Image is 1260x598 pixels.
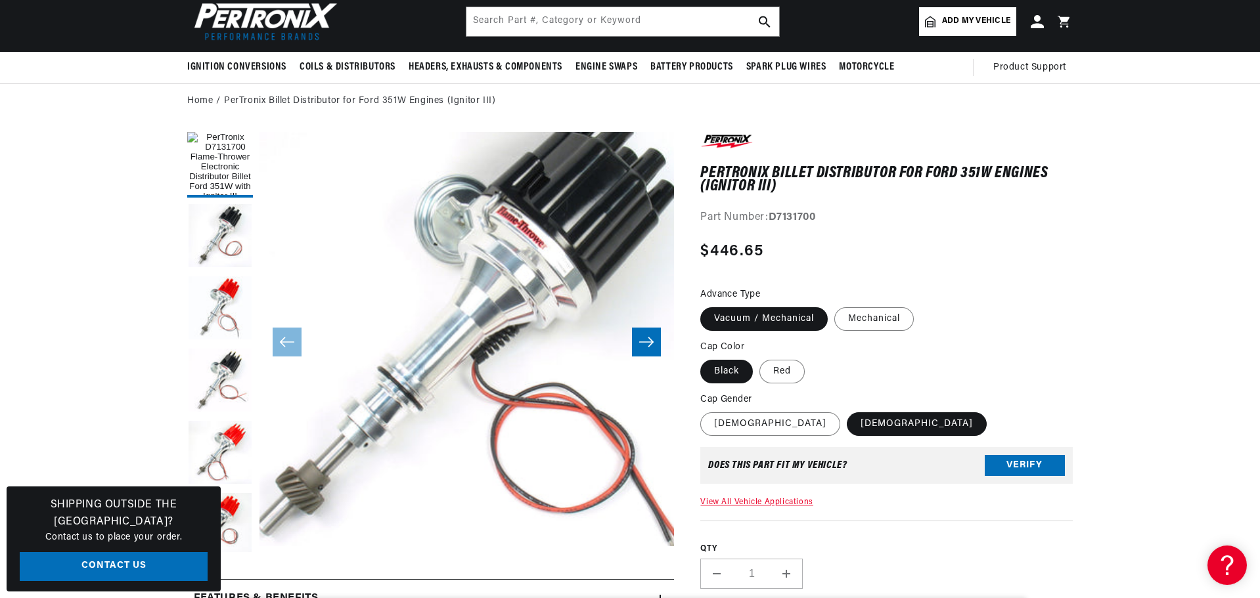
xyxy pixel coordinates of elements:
[20,552,208,582] a: Contact Us
[187,52,293,83] summary: Ignition Conversions
[224,94,495,108] a: PerTronix Billet Distributor for Ford 351W Engines (Ignitor III)
[847,412,987,436] label: [DEMOGRAPHIC_DATA]
[700,340,746,354] legend: Cap Color
[632,328,661,356] button: Slide right
[187,94,1073,108] nav: breadcrumbs
[700,307,828,331] label: Vacuum / Mechanical
[993,60,1066,75] span: Product Support
[187,132,253,198] button: Load image 1 in gallery view
[187,60,286,74] span: Ignition Conversions
[700,393,753,406] legend: Cap Gender
[839,60,894,74] span: Motorcycle
[834,307,914,331] label: Mechanical
[300,60,395,74] span: Coils & Distributors
[942,15,1010,28] span: Add my vehicle
[187,94,213,108] a: Home
[700,498,813,506] a: View All Vehicle Applications
[700,167,1073,194] h1: PerTronix Billet Distributor for Ford 351W Engines (Ignitor III)
[769,212,816,223] strong: D7131700
[187,204,253,270] button: Load image 5 in gallery view
[575,60,637,74] span: Engine Swaps
[187,132,674,553] media-gallery: Gallery Viewer
[708,460,847,471] div: Does This part fit My vehicle?
[466,7,779,36] input: Search Part #, Category or Keyword
[273,328,302,356] button: Slide left
[187,349,253,414] button: Load image 3 in gallery view
[832,52,901,83] summary: Motorcycle
[700,412,840,436] label: [DEMOGRAPHIC_DATA]
[644,52,740,83] summary: Battery Products
[20,497,208,530] h3: Shipping Outside the [GEOGRAPHIC_DATA]?
[740,52,833,83] summary: Spark Plug Wires
[750,7,779,36] button: search button
[700,544,1073,555] label: QTY
[650,60,733,74] span: Battery Products
[759,360,805,383] label: Red
[409,60,562,74] span: Headers, Exhausts & Components
[746,60,826,74] span: Spark Plug Wires
[20,530,208,545] p: Contact us to place your order.
[402,52,569,83] summary: Headers, Exhausts & Components
[700,240,763,263] span: $446.65
[985,455,1065,476] button: Verify
[569,52,644,83] summary: Engine Swaps
[700,288,761,301] legend: Advance Type
[293,52,402,83] summary: Coils & Distributors
[187,276,253,342] button: Load image 2 in gallery view
[700,360,753,383] label: Black
[187,421,253,486] button: Load image 4 in gallery view
[993,52,1073,83] summary: Product Support
[919,7,1016,36] a: Add my vehicle
[700,209,1073,226] div: Part Number:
